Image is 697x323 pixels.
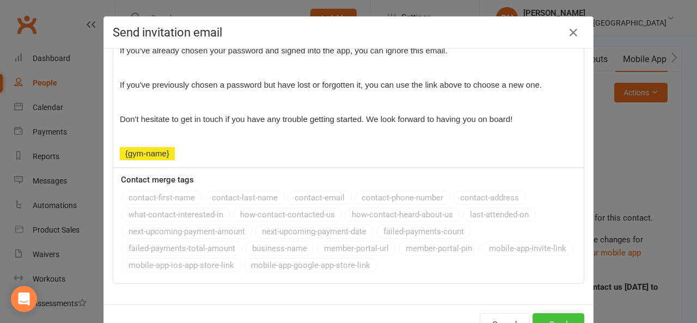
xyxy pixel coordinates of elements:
[121,173,194,186] label: Contact merge tags
[11,286,37,312] div: Open Intercom Messenger
[565,24,582,41] button: Close
[120,80,542,89] span: If you've previously chosen a password but have lost or forgotten it, you can use the link above ...
[120,46,448,55] span: If you've already chosen your password and signed into the app, you can ignore this email.
[113,26,584,39] h4: Send invitation email
[120,114,512,124] span: Don't hesitate to get in touch if you have any trouble getting started. We look forward to having...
